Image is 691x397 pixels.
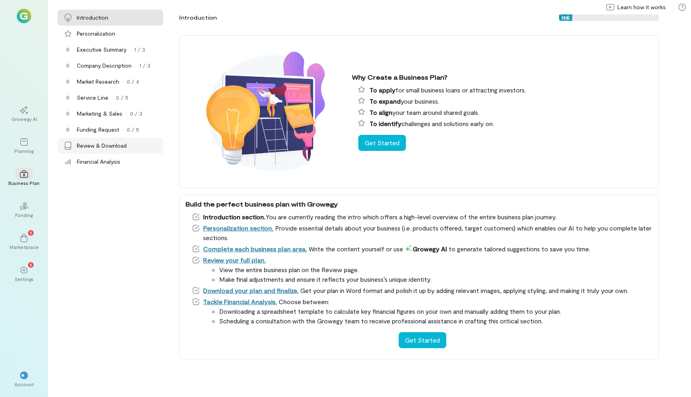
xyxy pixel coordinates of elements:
[122,78,124,86] div: ·
[192,244,653,254] li: Write the content yourself or use to generate tailored suggestions to save you time.
[77,110,122,118] div: Marketing & Sales
[10,260,38,289] a: Settings
[130,110,142,118] div: 0 / 3
[127,126,139,134] div: 0 / 5
[14,381,34,387] div: Account
[203,256,266,264] a: Review your full plan.
[10,132,38,160] a: Planning
[77,142,127,150] div: Review & Download
[192,286,653,295] li: Get your plan in Word format and polish it up by adding relevant images, applying styling, and ma...
[10,196,38,225] a: Funding
[352,72,653,82] div: Why Create a Business Plan?
[8,180,40,186] div: Business Plan
[77,158,120,166] div: Financial Analysis
[219,316,653,326] li: Scheduling a consultation with the Growegy team to receive professional assistance in crafting th...
[77,30,115,38] div: Personalization
[15,212,33,218] div: Funding
[369,108,392,116] span: To align
[179,14,217,22] div: Introduction
[186,40,345,183] img: Why create a business plan
[192,297,653,326] li: Choose between:
[77,62,132,70] div: Company Description
[358,108,653,117] li: your team around shared goals.
[122,126,124,134] div: ·
[135,62,136,70] div: ·
[203,287,299,294] a: Download your plan and finalize.
[203,213,266,221] span: Introduction section.
[10,244,39,250] div: Marketplace
[10,228,38,257] a: Marketplace
[134,46,145,54] div: 1 / 3
[399,332,446,348] button: Get Started
[358,135,406,151] button: Get Started
[219,265,653,275] li: View the entire business plan on the Review page.
[130,46,131,54] div: ·
[358,85,653,95] li: for small business loans or attracting investors.
[15,276,34,282] div: Settings
[11,116,37,122] div: Growegy AI
[192,223,653,243] li: Provide essential details about your business (i.e. products offered, target customers) which ena...
[10,100,38,128] a: Growegy AI
[77,14,108,22] div: Introduction
[186,199,653,209] div: Build the perfect business plan with Growegy
[127,78,139,86] div: 0 / 4
[617,3,666,11] span: Learn how it works
[77,46,126,54] div: Executive Summary
[369,97,401,105] span: To expand
[126,110,127,118] div: ·
[203,298,277,305] a: Tackle Financial Analysis.
[219,275,653,284] li: Make final adjustments and ensure it reflects your business’s unique identity.
[30,261,32,268] span: 1
[77,126,119,134] div: Funding Request
[369,86,395,94] span: To apply
[112,94,113,102] div: ·
[369,120,401,127] span: To identify
[203,224,274,232] a: Personalization section.
[192,212,653,222] li: You are currently reading the intro which offers a high-level overview of the entire business pla...
[358,119,653,128] li: challenges and solutions early on.
[77,94,108,102] div: Service Line
[139,62,150,70] div: 1 / 3
[203,245,307,253] a: Complete each business plan area.
[219,307,653,316] li: Downloading a spreadsheet template to calculate key financial figures on your own and manually ad...
[14,148,34,154] div: Planning
[116,94,128,102] div: 0 / 5
[358,96,653,106] li: your business.
[77,78,119,86] div: Market Research
[10,164,38,192] a: Business Plan
[30,229,32,236] span: 1
[405,245,447,253] span: Growegy AI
